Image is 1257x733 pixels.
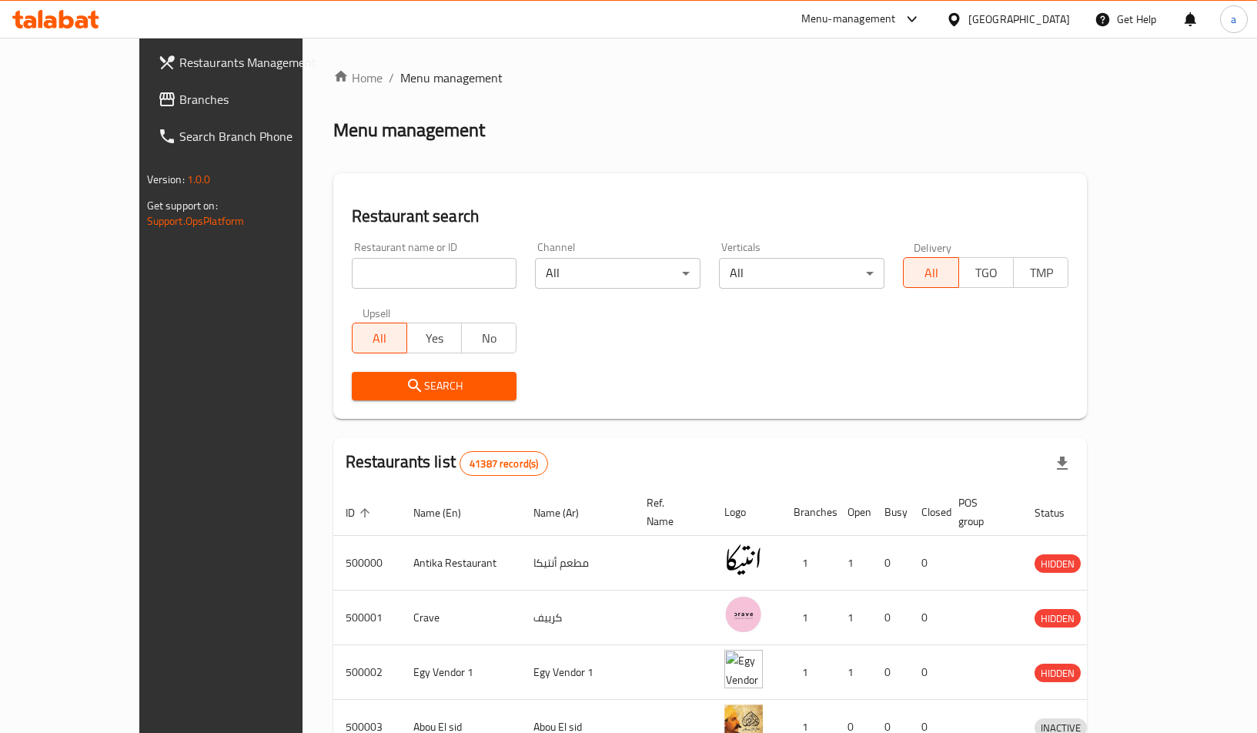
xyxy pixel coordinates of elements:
[468,327,510,350] span: No
[460,451,548,476] div: Total records count
[872,536,909,591] td: 0
[1035,554,1081,573] div: HIDDEN
[1020,262,1062,284] span: TMP
[406,323,462,353] button: Yes
[781,645,835,700] td: 1
[352,323,407,353] button: All
[1035,555,1081,573] span: HIDDEN
[801,10,896,28] div: Menu-management
[359,327,401,350] span: All
[333,69,1088,87] nav: breadcrumb
[910,262,952,284] span: All
[333,645,401,700] td: 500002
[413,504,481,522] span: Name (En)
[333,591,401,645] td: 500001
[1035,664,1081,682] span: HIDDEN
[968,11,1070,28] div: [GEOGRAPHIC_DATA]
[781,536,835,591] td: 1
[333,536,401,591] td: 500000
[521,536,634,591] td: مطعم أنتيكا
[400,69,503,87] span: Menu management
[352,205,1069,228] h2: Restaurant search
[346,504,375,522] span: ID
[401,536,521,591] td: Antika Restaurant
[147,169,185,189] span: Version:
[145,118,349,155] a: Search Branch Phone
[352,372,517,400] button: Search
[724,541,763,579] img: Antika Restaurant
[724,595,763,634] img: Crave
[958,494,1004,531] span: POS group
[872,591,909,645] td: 0
[1035,504,1085,522] span: Status
[914,242,952,253] label: Delivery
[835,536,872,591] td: 1
[389,69,394,87] li: /
[461,323,517,353] button: No
[1035,610,1081,628] span: HIDDEN
[781,489,835,536] th: Branches
[346,450,549,476] h2: Restaurants list
[647,494,694,531] span: Ref. Name
[872,645,909,700] td: 0
[712,489,781,536] th: Logo
[179,53,337,72] span: Restaurants Management
[179,127,337,146] span: Search Branch Phone
[835,489,872,536] th: Open
[521,591,634,645] td: كرييف
[958,257,1014,288] button: TGO
[401,591,521,645] td: Crave
[535,258,700,289] div: All
[1044,445,1081,482] div: Export file
[835,591,872,645] td: 1
[909,489,946,536] th: Closed
[401,645,521,700] td: Egy Vendor 1
[909,645,946,700] td: 0
[903,257,958,288] button: All
[460,457,547,471] span: 41387 record(s)
[719,258,884,289] div: All
[147,196,218,216] span: Get support on:
[835,645,872,700] td: 1
[145,44,349,81] a: Restaurants Management
[909,591,946,645] td: 0
[1035,609,1081,628] div: HIDDEN
[909,536,946,591] td: 0
[187,169,211,189] span: 1.0.0
[352,258,517,289] input: Search for restaurant name or ID..
[145,81,349,118] a: Branches
[533,504,599,522] span: Name (Ar)
[147,211,245,231] a: Support.OpsPlatform
[413,327,456,350] span: Yes
[781,591,835,645] td: 1
[179,90,337,109] span: Branches
[1013,257,1068,288] button: TMP
[333,69,383,87] a: Home
[724,650,763,688] img: Egy Vendor 1
[333,118,485,142] h2: Menu management
[364,377,505,396] span: Search
[1231,11,1236,28] span: a
[521,645,634,700] td: Egy Vendor 1
[872,489,909,536] th: Busy
[363,307,391,318] label: Upsell
[965,262,1008,284] span: TGO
